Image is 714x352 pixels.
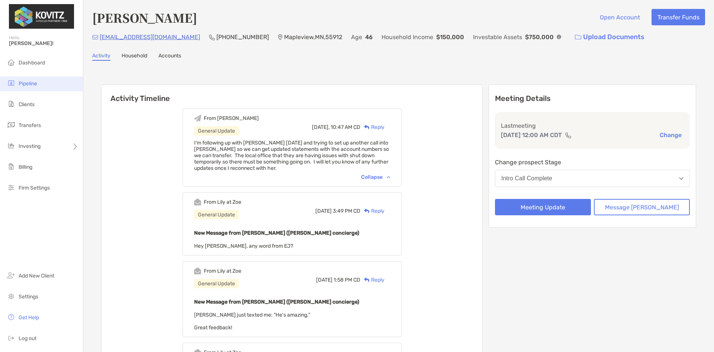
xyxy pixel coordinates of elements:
[575,35,581,40] img: button icon
[194,267,201,275] img: Event icon
[194,115,201,122] img: Event icon
[7,141,16,150] img: investing icon
[19,122,41,129] span: Transfers
[204,268,241,274] div: From Lily at Zoe
[209,34,215,40] img: Phone Icon
[570,29,649,45] a: Upload Documents
[387,176,390,178] img: Chevron icon
[501,130,562,140] p: [DATE] 12:00 AM CDT
[204,115,259,121] div: From [PERSON_NAME]
[158,53,181,61] a: Accounts
[7,120,16,129] img: transfers icon
[7,183,16,192] img: firm-settings icon
[284,32,342,42] p: Mapleview , MN , 55912
[122,53,147,61] a: Household
[333,208,360,214] span: 3:49 PM CD
[19,273,54,279] span: Add New Client
[361,174,390,180] div: Collapse
[204,199,241,205] div: From Lily at Zoe
[365,32,373,42] p: 46
[100,32,200,42] p: [EMAIL_ADDRESS][DOMAIN_NAME]
[278,34,283,40] img: Location Icon
[334,277,360,283] span: 1:58 PM CD
[312,124,329,130] span: [DATE],
[652,9,705,25] button: Transfer Funds
[194,243,293,249] span: Hey [PERSON_NAME], any word from EJ?
[501,121,684,130] p: Last meeting
[102,85,482,103] h6: Activity Timeline
[495,158,690,167] p: Change prospect Stage
[194,312,310,331] span: [PERSON_NAME] just texted me: "He's amazing." Great feedback!
[7,162,16,171] img: billing icon
[92,35,98,39] img: Email Icon
[19,314,39,321] span: Get Help
[19,335,36,342] span: Log out
[19,294,38,300] span: Settings
[364,125,370,130] img: Reply icon
[316,277,332,283] span: [DATE]
[557,35,561,39] img: Info Icon
[495,170,690,187] button: Intro Call Complete
[360,207,385,215] div: Reply
[194,279,239,288] div: General Update
[364,278,370,282] img: Reply icon
[19,143,41,149] span: Investing
[7,79,16,88] img: pipeline icon
[679,177,684,180] img: Open dropdown arrow
[436,32,464,42] p: $150,000
[360,123,385,131] div: Reply
[594,9,646,25] button: Open Account
[331,124,360,130] span: 10:47 AM CD
[473,32,522,42] p: Investable Assets
[7,313,16,321] img: get-help icon
[216,32,269,42] p: [PHONE_NUMBER]
[92,53,110,61] a: Activity
[194,199,201,206] img: Event icon
[9,3,74,30] img: Zoe Logo
[7,271,16,280] img: add_new_client icon
[19,60,45,66] span: Dashboard
[19,164,32,170] span: Billing
[364,209,370,213] img: Reply icon
[657,131,684,139] button: Change
[565,132,572,138] img: communication type
[315,208,332,214] span: [DATE]
[7,99,16,108] img: clients icon
[92,9,197,26] h4: [PERSON_NAME]
[495,94,690,103] p: Meeting Details
[194,126,239,136] div: General Update
[194,210,239,219] div: General Update
[495,199,591,215] button: Meeting Update
[19,185,50,191] span: Firm Settings
[594,199,690,215] button: Message [PERSON_NAME]
[382,32,433,42] p: Household Income
[351,32,362,42] p: Age
[7,292,16,301] img: settings icon
[194,230,359,236] b: New Message from [PERSON_NAME] ([PERSON_NAME] concierge)
[501,175,552,182] div: Intro Call Complete
[194,299,359,305] b: New Message from [PERSON_NAME] ([PERSON_NAME] concierge)
[9,40,78,47] span: [PERSON_NAME]!
[194,140,389,171] span: I'm following up with [PERSON_NAME] [DATE] and trying to set up another call into [PERSON_NAME] s...
[19,101,35,108] span: Clients
[7,58,16,67] img: dashboard icon
[525,32,554,42] p: $750,000
[360,276,385,284] div: Reply
[7,333,16,342] img: logout icon
[19,80,37,87] span: Pipeline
